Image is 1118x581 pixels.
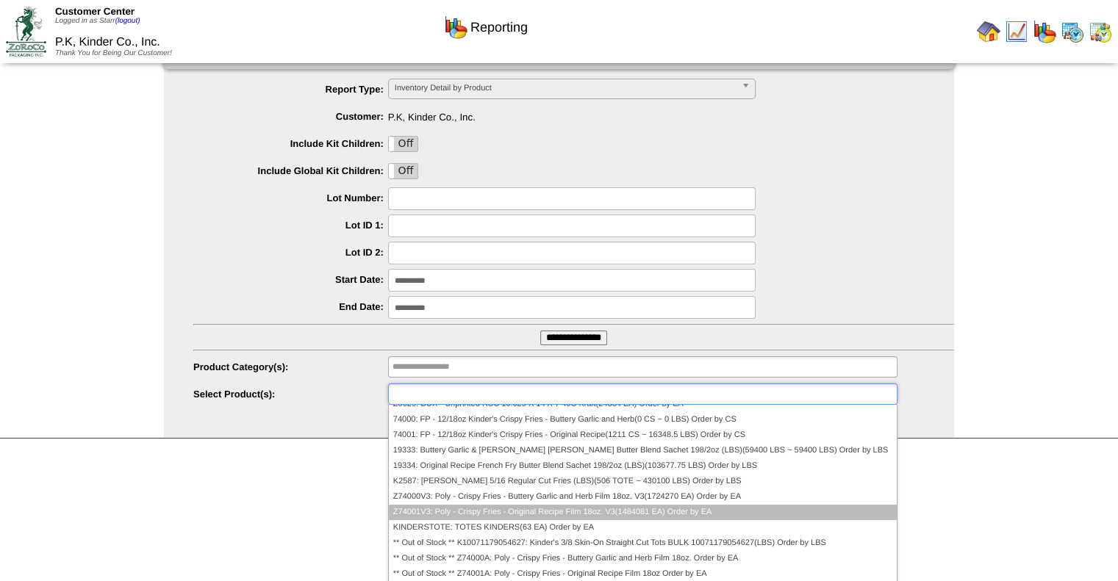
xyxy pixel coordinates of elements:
[193,111,388,122] label: Customer:
[389,535,897,551] li: ** Out of Stock ** K10071179054627: Kinder's 3/8 Skin-On Straight Cut Tots BULK 10071179054627(LB...
[193,165,388,176] label: Include Global Kit Children:
[193,361,388,372] label: Product Category(s):
[55,6,135,17] span: Customer Center
[444,15,467,39] img: graph.gif
[115,17,140,25] a: (logout)
[6,7,46,56] img: ZoRoCo_Logo(Green%26Foil)%20jpg.webp
[193,84,388,95] label: Report Type:
[55,36,160,48] span: P.K, Kinder Co., Inc.
[389,505,897,520] li: Z74001V3: Poly - Crispy Fries - Original Recipe Film 18oz. V3(1484081 EA) Order by EA
[1033,20,1056,43] img: graph.gif
[977,20,1000,43] img: home.gif
[389,551,897,566] li: ** Out of Stock ** Z74000A: Poly - Crispy Fries - Buttery Garlic and Herb Film 18oz. Order by EA
[388,163,418,179] div: OnOff
[193,247,388,258] label: Lot ID 2:
[389,137,418,151] label: Off
[193,389,388,400] label: Select Product(s):
[389,397,897,412] li: Z0629: BOX - Unprinted RSC 16.625 X 14 X 7 40C Kraft(24334 EA) Order by EA
[193,192,388,203] label: Lot Number:
[193,274,388,285] label: Start Date:
[389,520,897,535] li: KINDERSTOTE: TOTES KINDERS(63 EA) Order by EA
[55,49,172,57] span: Thank You for Being Our Customer!
[193,301,388,312] label: End Date:
[193,220,388,231] label: Lot ID 1:
[193,138,388,149] label: Include Kit Children:
[395,79,736,97] span: Inventory Detail by Product
[389,164,418,178] label: Off
[389,427,897,443] li: 74001: FP - 12/18oz Kinder's Crispy Fries - Original Recipe(1211 CS ~ 16348.5 LBS) Order by CS
[193,106,954,123] span: P.K, Kinder Co., Inc.
[1089,20,1112,43] img: calendarinout.gif
[389,489,897,505] li: Z74000V3: Poly - Crispy Fries - Buttery Garlic and Herb Film 18oz. V3(1724270 EA) Order by EA
[55,17,140,25] span: Logged in as Starr
[1061,20,1084,43] img: calendarprod.gif
[389,412,897,427] li: 74000: FP - 12/18oz Kinder's Crispy Fries - Buttery Garlic and Herb(0 CS ~ 0 LBS) Order by CS
[389,474,897,489] li: K2587: [PERSON_NAME] 5/16 Regular Cut Fries (LBS)(506 TOTE ~ 430100 LBS) Order by LBS
[388,136,418,152] div: OnOff
[389,443,897,458] li: 19333: Buttery Garlic & [PERSON_NAME] [PERSON_NAME] Butter Blend Sachet 198/2oz (LBS)(59400 LBS ~...
[470,20,528,35] span: Reporting
[389,458,897,474] li: 19334: Original Recipe French Fry Butter Blend Sachet 198/2oz (LBS)(103677.75 LBS) Order by LBS
[1005,20,1028,43] img: line_graph.gif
